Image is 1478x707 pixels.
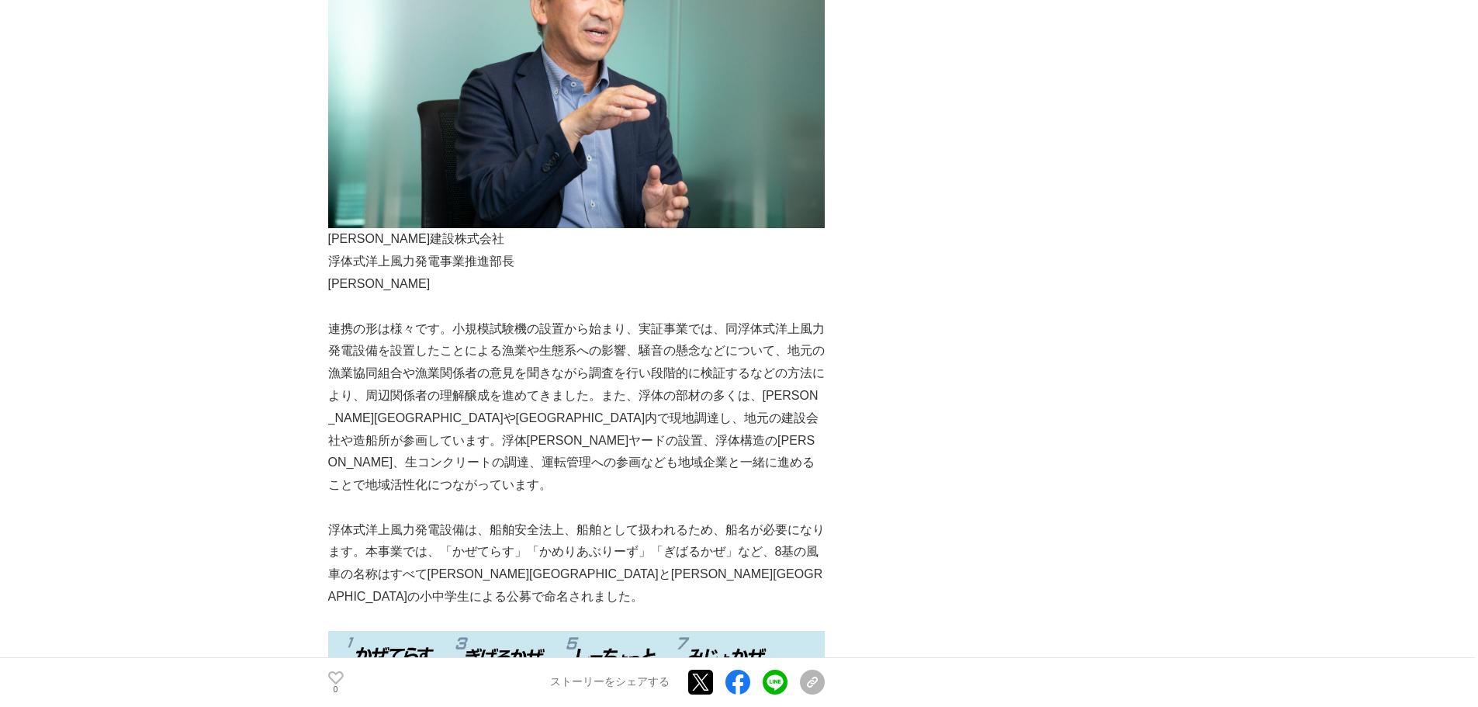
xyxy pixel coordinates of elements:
p: 浮体式洋上風力発電設備は、船舶安全法上、船舶として扱われるため、船名が必要になります。本事業では、「かぜてらす」「かめりあぶりーず」「ぎばるかぜ」など、8基の風車の名称はすべて[PERSON_N... [328,519,825,608]
p: ストーリーをシェアする [550,676,670,690]
p: [PERSON_NAME] [328,273,825,296]
p: 0 [328,686,344,694]
p: 浮体式洋上風力発電事業推進部長 [328,251,825,273]
p: [PERSON_NAME]建設株式会社 [328,228,825,251]
p: 連携の形は様々です。小規模試験機の設置から始まり、実証事業では、同浮体式洋上風力発電設備を設置したことによる漁業や生態系への影響、騒音の懸念などについて、地元の漁業協同組合や漁業関係者の意見を聞... [328,318,825,497]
